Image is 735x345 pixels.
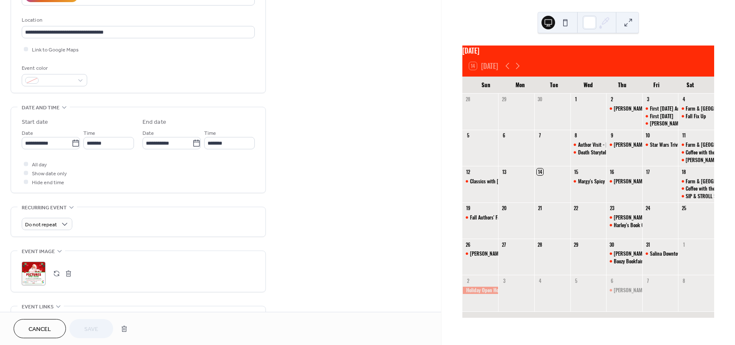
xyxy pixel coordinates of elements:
div: 14 [537,168,543,175]
div: Star Wars Trivia! [650,141,682,148]
div: Holiday Open House [462,287,499,294]
div: Barolo Grille Dinner for Two [606,250,642,257]
div: 31 [645,241,651,248]
div: Death Storytelling Hour [578,149,624,156]
div: Boozy Bookfair [606,258,642,265]
div: 3 [501,277,507,284]
div: 30 [537,96,543,103]
div: 7 [645,277,651,284]
div: 28 [537,241,543,248]
div: First Friday [642,113,678,120]
div: 29 [573,241,579,248]
div: Salina Downtown Trick or Treat [650,250,710,257]
div: Farm & Art Market Downtown [678,178,714,185]
div: First [DATE] Artist Receptions [650,105,709,112]
span: Time [204,129,216,138]
div: Author Visit - [GEOGRAPHIC_DATA][PERSON_NAME][GEOGRAPHIC_DATA] [578,141,721,148]
div: Barolo Grille Dinner for Two [606,178,642,185]
div: SIP & STROLL Salina [686,193,726,200]
div: 5 [465,132,471,139]
div: 4 [681,96,687,103]
div: 24 [645,205,651,211]
div: Sat [673,77,707,94]
div: 18 [681,168,687,175]
div: Tue [537,77,571,94]
div: 29 [501,96,507,103]
div: 11 [681,132,687,139]
div: Event color [22,64,85,73]
div: Harley's Book Club [606,222,642,229]
span: Event links [22,302,54,311]
div: 19 [465,205,471,211]
div: Fri [639,77,673,94]
div: Coffee with the City Commission Candidates [678,185,714,192]
div: Fall Authors' Fair! [470,214,504,221]
div: Classics with Jerzee [462,178,499,185]
div: Harley's Book Club [614,222,650,229]
div: 26 [465,241,471,248]
span: All day [32,160,47,169]
div: [PERSON_NAME] Dinner for Two [614,287,676,294]
div: Margy's Spicy Reads [578,178,618,185]
div: 6 [501,132,507,139]
div: 5 [573,277,579,284]
div: First [DATE] [650,113,673,120]
div: Start date [22,118,48,127]
div: Fall Fix Up [678,113,714,120]
div: 3 [645,96,651,103]
div: Coffee with the USD 305 School Board Candidates [678,149,714,156]
div: Star Wars Trivia! [642,141,678,148]
div: [PERSON_NAME] Dinner for Two [614,105,676,112]
div: Death Storytelling Hour [570,149,607,156]
div: 7 [537,132,543,139]
div: 28 [465,96,471,103]
div: Author Visit - India Hayford [570,141,607,148]
div: Barolo Grille Dinner for Two [606,105,642,112]
span: Hide end time [32,178,64,187]
div: 8 [681,277,687,284]
div: Barolo Grille Dinner for Two [606,287,642,294]
div: [PERSON_NAME] - Author's Event [470,250,535,257]
div: 10 [645,132,651,139]
div: Mon [503,77,537,94]
div: End date [142,118,166,127]
div: Thu [605,77,639,94]
div: SIP & STROLL Salina [678,193,714,200]
div: 4 [537,277,543,284]
div: 27 [501,241,507,248]
div: [PERSON_NAME] Dinner for Two [614,250,676,257]
span: Show date only [32,169,67,178]
div: Jillian Forsberg - Author's Event [462,250,499,257]
div: 9 [609,132,615,139]
div: 16 [609,168,615,175]
div: 23 [609,205,615,211]
span: Do not repeat [25,220,57,230]
div: 2 [465,277,471,284]
div: 15 [573,168,579,175]
div: Salina Downtown Trick or Treat [642,250,678,257]
div: 17 [645,168,651,175]
div: [PERSON_NAME] Dinner for Two [614,141,676,148]
button: Cancel [14,319,66,338]
div: 8 [573,132,579,139]
div: 22 [573,205,579,211]
div: Classics with [PERSON_NAME] [470,178,529,185]
div: Farm & Art Market Downtown [678,105,714,112]
div: Margy's Spicy Reads [570,178,607,185]
div: Fall Fix Up [686,113,706,120]
span: Time [83,129,95,138]
div: 6 [609,277,615,284]
span: Cancel [28,325,51,334]
div: [PERSON_NAME] Dinner for Two [614,214,676,221]
div: [DATE] [462,46,714,56]
div: Redfern Booksellers Contemporary Issues Book Club [678,157,714,164]
div: Sun [469,77,503,94]
span: Recurring event [22,203,67,212]
div: [PERSON_NAME] Dinner for Two [614,178,676,185]
div: 2 [609,96,615,103]
div: 13 [501,168,507,175]
div: Wed [571,77,605,94]
span: Event image [22,247,55,256]
span: Date [142,129,154,138]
